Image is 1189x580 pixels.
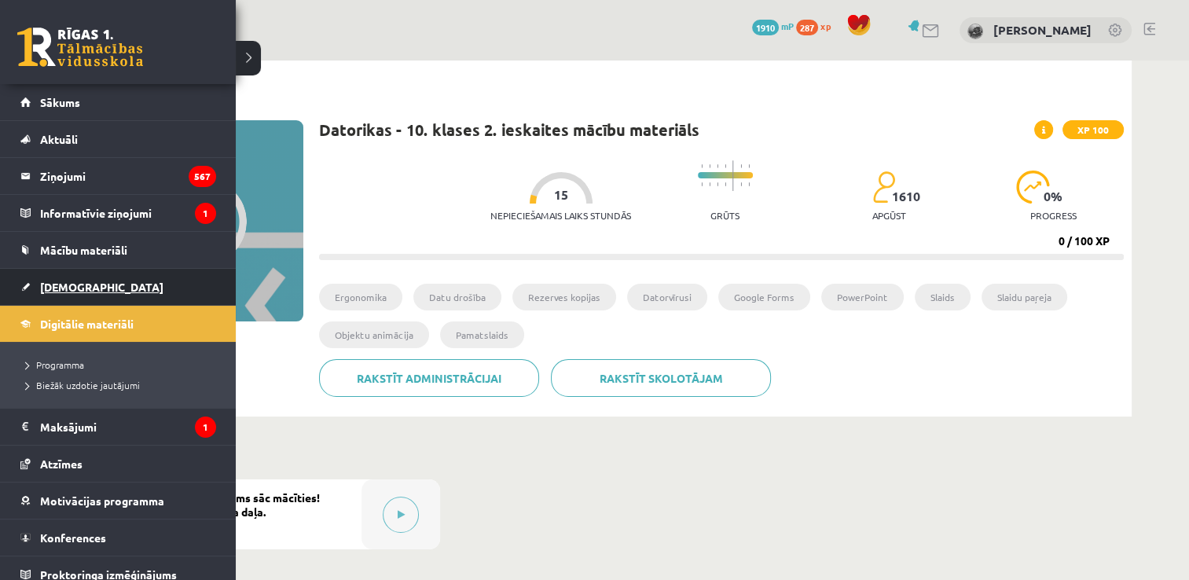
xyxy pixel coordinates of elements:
span: Mācību materiāli [40,243,127,257]
img: icon-short-line-57e1e144782c952c97e751825c79c345078a6d821885a25fce030b3d8c18986b.svg [748,164,750,168]
a: Atzīmes [20,446,216,482]
img: icon-short-line-57e1e144782c952c97e751825c79c345078a6d821885a25fce030b3d8c18986b.svg [725,164,726,168]
a: Informatīvie ziņojumi1 [20,195,216,231]
li: Slaids [915,284,971,310]
li: Rezerves kopijas [512,284,616,310]
li: Objektu animācija [319,321,429,348]
p: progress [1030,210,1077,221]
li: PowerPoint [821,284,904,310]
img: icon-short-line-57e1e144782c952c97e751825c79c345078a6d821885a25fce030b3d8c18986b.svg [740,182,742,186]
img: icon-short-line-57e1e144782c952c97e751825c79c345078a6d821885a25fce030b3d8c18986b.svg [701,182,703,186]
a: Ziņojumi567 [20,158,216,194]
a: Konferences [20,519,216,556]
img: icon-short-line-57e1e144782c952c97e751825c79c345078a6d821885a25fce030b3d8c18986b.svg [717,182,718,186]
span: 1610 [892,189,920,204]
span: Konferences [40,530,106,545]
a: Motivācijas programma [20,483,216,519]
span: XP 100 [1062,120,1124,139]
a: Programma [20,358,220,372]
a: 287 xp [796,20,839,32]
span: Biežāk uzdotie jautājumi [20,379,140,391]
img: icon-short-line-57e1e144782c952c97e751825c79c345078a6d821885a25fce030b3d8c18986b.svg [709,182,710,186]
span: 1910 [752,20,779,35]
span: 15 [554,188,568,202]
a: Mācību materiāli [20,232,216,268]
legend: Maksājumi [40,409,216,445]
img: icon-short-line-57e1e144782c952c97e751825c79c345078a6d821885a25fce030b3d8c18986b.svg [717,164,718,168]
i: 567 [189,166,216,187]
a: Sākums [20,84,216,120]
img: icon-progress-161ccf0a02000e728c5f80fcf4c31c7af3da0e1684b2b1d7c360e028c24a22f1.svg [1016,171,1050,204]
a: Maksājumi1 [20,409,216,445]
i: 1 [195,203,216,224]
a: [PERSON_NAME] [993,22,1092,38]
legend: Ziņojumi [40,158,216,194]
a: Rakstīt skolotājam [551,359,771,397]
li: Google Forms [718,284,810,310]
span: Atzīmes [40,457,83,471]
span: [DEMOGRAPHIC_DATA] [40,280,163,294]
i: 1 [195,417,216,438]
li: Ergonomika [319,284,402,310]
img: icon-long-line-d9ea69661e0d244f92f715978eff75569469978d946b2353a9bb055b3ed8787d.svg [732,160,734,191]
li: Datu drošība [413,284,501,310]
img: Sergejs Avotiņš [967,24,983,39]
span: Motivācijas programma [40,494,164,508]
span: Sākums [40,95,80,109]
p: apgūst [872,210,906,221]
h1: Datorikas - 10. klases 2. ieskaites mācību materiāls [319,120,699,139]
a: Rakstīt administrācijai [319,359,539,397]
img: icon-short-line-57e1e144782c952c97e751825c79c345078a6d821885a25fce030b3d8c18986b.svg [748,182,750,186]
a: Rīgas 1. Tālmācības vidusskola [17,28,143,67]
span: Aktuāli [40,132,78,146]
span: Pirms sāc mācīties! Ievada daļa. [204,490,320,519]
span: Programma [20,358,84,371]
img: icon-short-line-57e1e144782c952c97e751825c79c345078a6d821885a25fce030b3d8c18986b.svg [725,182,726,186]
a: 1910 mP [752,20,794,32]
img: icon-short-line-57e1e144782c952c97e751825c79c345078a6d821885a25fce030b3d8c18986b.svg [701,164,703,168]
span: 0 % [1044,189,1063,204]
span: mP [781,20,794,32]
li: Pamatslaids [440,321,524,348]
a: [DEMOGRAPHIC_DATA] [20,269,216,305]
span: Digitālie materiāli [40,317,134,331]
legend: Informatīvie ziņojumi [40,195,216,231]
p: Nepieciešamais laiks stundās [490,210,631,221]
span: xp [820,20,831,32]
a: Aktuāli [20,121,216,157]
a: Biežāk uzdotie jautājumi [20,378,220,392]
img: icon-short-line-57e1e144782c952c97e751825c79c345078a6d821885a25fce030b3d8c18986b.svg [740,164,742,168]
span: 287 [796,20,818,35]
li: Slaidu paŗeja [982,284,1067,310]
p: Grūts [710,210,739,221]
a: Digitālie materiāli [20,306,216,342]
img: icon-short-line-57e1e144782c952c97e751825c79c345078a6d821885a25fce030b3d8c18986b.svg [709,164,710,168]
li: Datorvīrusi [627,284,707,310]
img: students-c634bb4e5e11cddfef0936a35e636f08e4e9abd3cc4e673bd6f9a4125e45ecb1.svg [872,171,895,204]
